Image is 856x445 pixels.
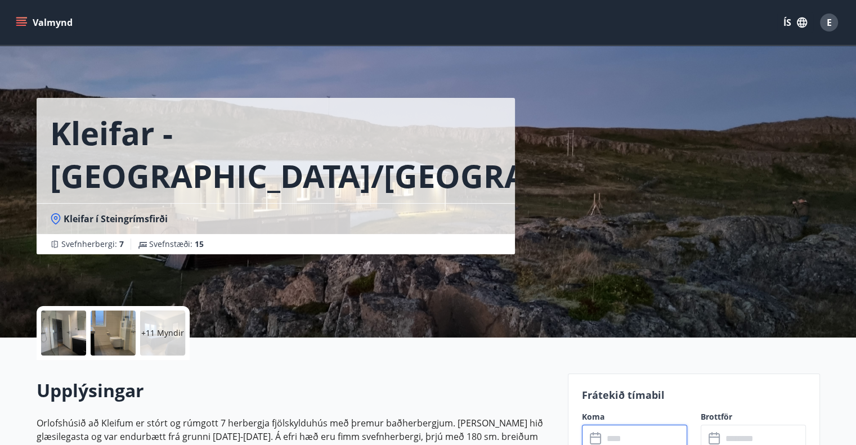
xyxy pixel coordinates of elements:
p: +11 Myndir [141,327,184,339]
button: E [815,9,842,36]
h1: Kleifar - [GEOGRAPHIC_DATA]/[GEOGRAPHIC_DATA] [50,111,705,197]
h2: Upplýsingar [37,378,554,403]
span: 7 [119,239,124,249]
button: ÍS [777,12,813,33]
span: Svefnstæði : [149,239,204,250]
p: Frátekið tímabil [582,388,806,402]
span: E [827,16,832,29]
span: 15 [195,239,204,249]
span: Svefnherbergi : [61,239,124,250]
button: menu [14,12,77,33]
span: Kleifar í Steingrímsfirði [64,213,168,225]
label: Koma [582,411,687,422]
label: Brottför [701,411,806,422]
